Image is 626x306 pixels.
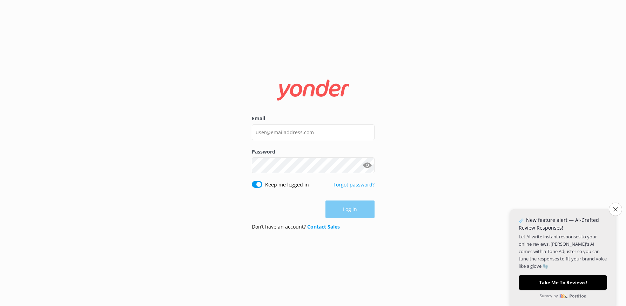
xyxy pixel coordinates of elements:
a: Forgot password? [334,181,375,188]
label: Password [252,148,375,156]
label: Keep me logged in [265,181,309,189]
input: user@emailaddress.com [252,124,375,140]
p: Don’t have an account? [252,223,340,231]
a: Contact Sales [307,223,340,230]
label: Email [252,115,375,122]
button: Show password [361,158,375,172]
